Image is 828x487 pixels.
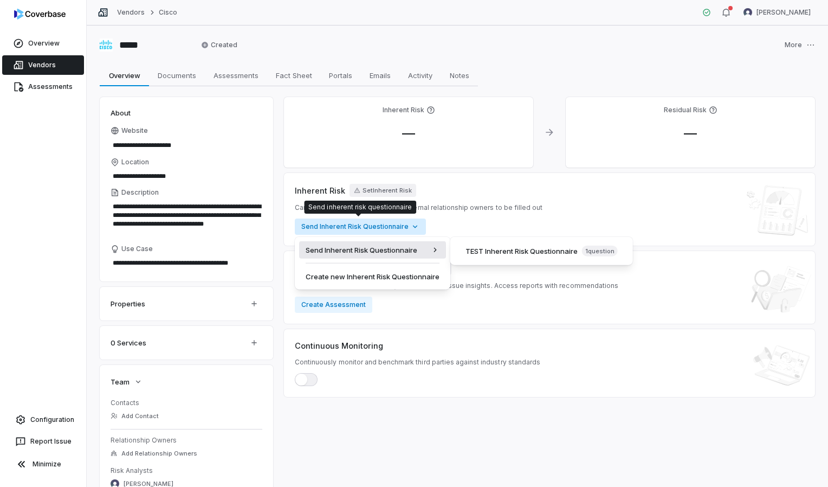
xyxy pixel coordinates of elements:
[582,246,618,257] span: 1 question
[295,237,450,290] div: Send Inherent Risk Questionnaire
[299,241,446,259] div: Send Inherent Risk Questionnaire
[299,268,446,285] div: Create new Inherent Risk Questionnaire
[308,203,412,212] div: Send inherent risk questionnaire
[465,246,618,257] div: TEST Inherent Risk Questionnaire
